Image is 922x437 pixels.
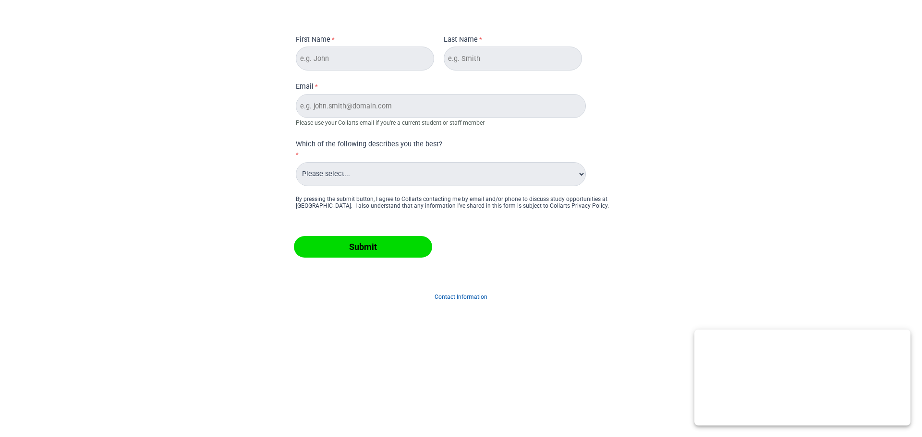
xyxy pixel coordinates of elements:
[296,162,586,186] select: Which of the following describes you the best?
[296,119,485,126] span: Please use your Collarts email if you're a current student or staff member
[296,94,586,118] input: Email
[296,82,320,94] label: Email
[444,35,485,47] label: Last Name
[296,139,557,150] div: Which of the following describes you the best?
[296,35,337,47] label: First Name
[294,236,432,258] input: Submit
[444,47,582,71] input: Last Name
[435,294,487,300] a: Contact Information
[296,47,434,71] input: First Name
[296,196,626,209] div: By pressing the submit button, I agree to Collarts contacting me by email and/or phone to discuss...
